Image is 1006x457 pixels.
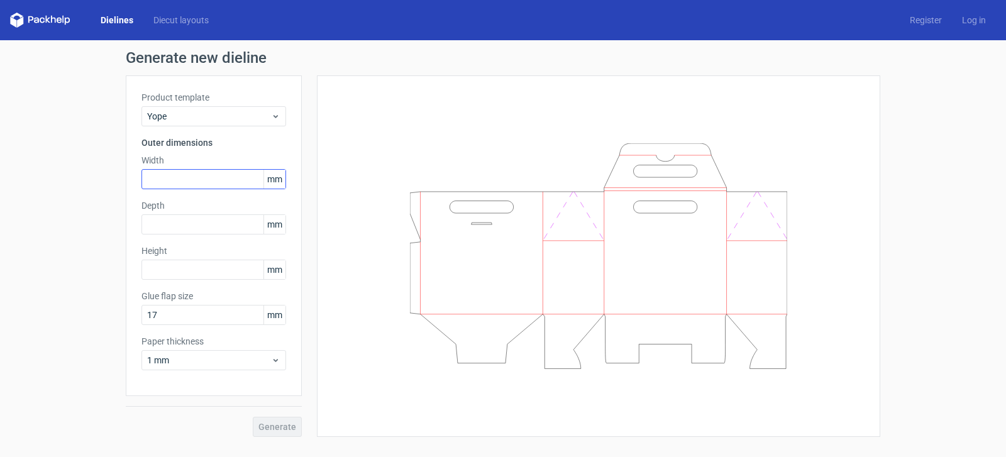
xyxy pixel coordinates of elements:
h3: Outer dimensions [141,136,286,149]
span: mm [263,170,285,189]
span: mm [263,306,285,324]
a: Diecut layouts [143,14,219,26]
label: Height [141,245,286,257]
a: Register [900,14,952,26]
label: Glue flap size [141,290,286,302]
span: mm [263,260,285,279]
label: Paper thickness [141,335,286,348]
label: Product template [141,91,286,104]
label: Width [141,154,286,167]
span: mm [263,215,285,234]
a: Log in [952,14,996,26]
span: Yope [147,110,271,123]
a: Dielines [91,14,143,26]
span: 1 mm [147,354,271,366]
h1: Generate new dieline [126,50,880,65]
label: Depth [141,199,286,212]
